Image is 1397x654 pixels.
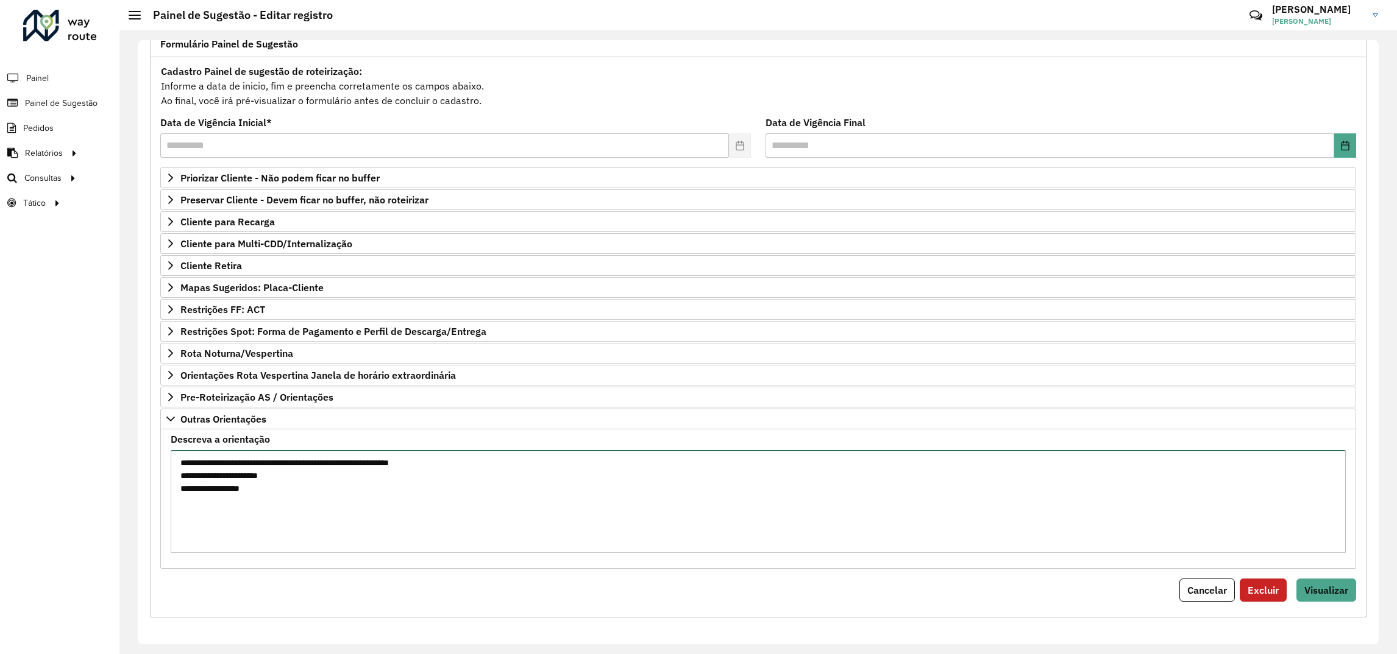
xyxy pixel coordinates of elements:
[160,255,1356,276] a: Cliente Retira
[141,9,333,22] h2: Painel de Sugestão - Editar registro
[1187,584,1227,596] span: Cancelar
[1240,578,1287,602] button: Excluir
[180,217,275,227] span: Cliente para Recarga
[26,72,49,85] span: Painel
[1304,584,1348,596] span: Visualizar
[23,122,54,135] span: Pedidos
[180,326,486,336] span: Restrições Spot: Forma de Pagamento e Perfil de Descarga/Entrega
[1272,4,1363,15] h3: [PERSON_NAME]
[25,147,63,160] span: Relatórios
[180,173,380,183] span: Priorizar Cliente - Não podem ficar no buffer
[160,321,1356,342] a: Restrições Spot: Forma de Pagamento e Perfil de Descarga/Entrega
[180,283,324,292] span: Mapas Sugeridos: Placa-Cliente
[160,189,1356,210] a: Preservar Cliente - Devem ficar no buffer, não roteirizar
[180,304,265,314] span: Restrições FF: ACT
[1334,133,1356,158] button: Choose Date
[160,115,272,130] label: Data de Vigência Inicial
[160,429,1356,569] div: Outras Orientações
[1243,2,1269,29] a: Contato Rápido
[180,370,456,380] span: Orientações Rota Vespertina Janela de horário extraordinária
[160,233,1356,254] a: Cliente para Multi-CDD/Internalização
[1179,578,1235,602] button: Cancelar
[161,65,362,77] strong: Cadastro Painel de sugestão de roteirização:
[180,195,428,205] span: Preservar Cliente - Devem ficar no buffer, não roteirizar
[160,387,1356,407] a: Pre-Roteirização AS / Orientações
[160,167,1356,188] a: Priorizar Cliente - Não podem ficar no buffer
[160,63,1356,108] div: Informe a data de inicio, fim e preencha corretamente os campos abaixo. Ao final, você irá pré-vi...
[1296,578,1356,602] button: Visualizar
[180,261,242,270] span: Cliente Retira
[160,343,1356,364] a: Rota Noturna/Vespertina
[25,97,98,110] span: Painel de Sugestão
[1248,584,1279,596] span: Excluir
[171,432,270,446] label: Descreva a orientação
[180,392,333,402] span: Pre-Roteirização AS / Orientações
[23,197,46,209] span: Tático
[160,365,1356,385] a: Orientações Rota Vespertina Janela de horário extraordinária
[766,115,866,130] label: Data de Vigência Final
[180,239,352,248] span: Cliente para Multi-CDD/Internalização
[160,409,1356,429] a: Outras Orientações
[180,414,266,424] span: Outras Orientações
[180,348,293,358] span: Rota Noturna/Vespertina
[160,299,1356,320] a: Restrições FF: ACT
[160,211,1356,232] a: Cliente para Recarga
[160,39,298,49] span: Formulário Painel de Sugestão
[1272,16,1363,27] span: [PERSON_NAME]
[160,277,1356,298] a: Mapas Sugeridos: Placa-Cliente
[24,172,62,185] span: Consultas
